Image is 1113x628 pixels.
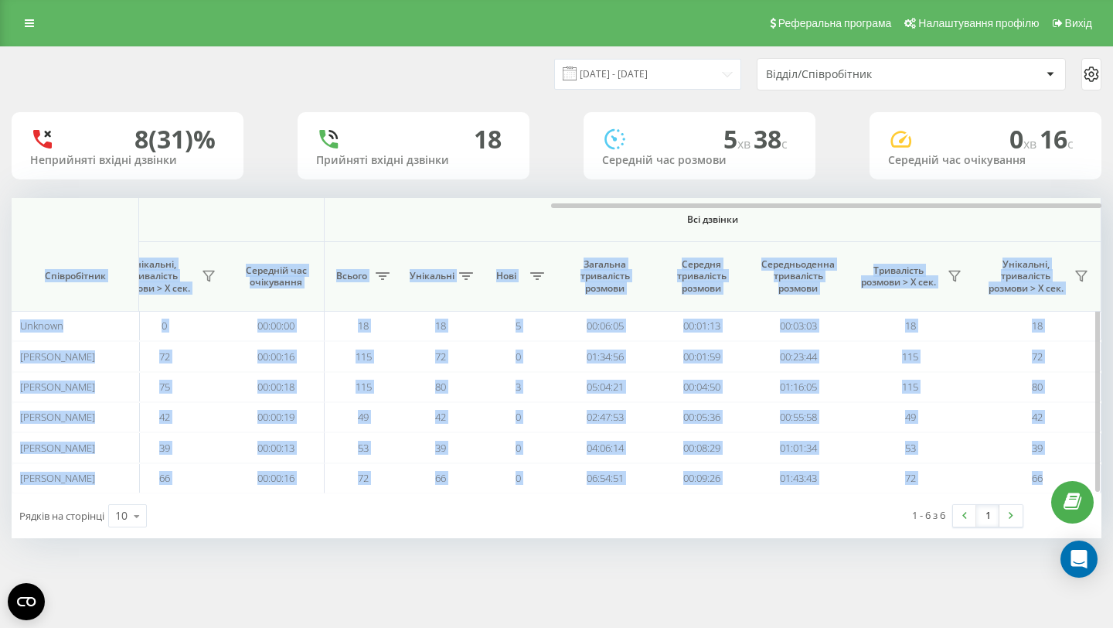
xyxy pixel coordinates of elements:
td: 01:34:56 [556,341,653,371]
span: Унікальні [410,270,454,282]
td: 00:06:05 [556,311,653,341]
span: 42 [1032,410,1043,424]
span: Загальна тривалість розмови [568,258,642,295]
span: 42 [159,410,170,424]
span: 39 [435,441,446,455]
span: 18 [905,319,916,333]
span: Середній час очікування [240,265,312,288]
span: 0 [516,350,521,363]
span: c [781,135,788,152]
td: 00:00:16 [228,463,325,493]
button: Open CMP widget [8,583,45,620]
span: 75 [159,380,170,394]
div: 8 (31)% [134,125,216,154]
span: 72 [1032,350,1043,363]
td: 00:09:26 [653,463,750,493]
td: 01:01:34 [750,432,846,462]
td: 00:01:59 [653,341,750,371]
span: Тривалість розмови > Х сек. [854,265,943,288]
span: хв [737,135,754,152]
span: 49 [905,410,916,424]
span: 66 [1032,471,1043,485]
span: 16 [1040,122,1074,155]
span: 5 [516,319,521,333]
span: c [1067,135,1074,152]
span: 115 [356,380,372,394]
span: [PERSON_NAME] [20,350,95,363]
span: 115 [356,350,372,363]
td: 06:54:51 [556,463,653,493]
span: 0 [516,441,521,455]
td: 04:06:14 [556,432,653,462]
td: 00:23:44 [750,341,846,371]
span: 42 [435,410,446,424]
span: 49 [358,410,369,424]
td: 00:00:00 [228,311,325,341]
span: Середньоденна тривалість розмови [761,258,835,295]
td: 01:16:05 [750,372,846,402]
span: [PERSON_NAME] [20,441,95,455]
span: 72 [905,471,916,485]
span: Всього [332,270,371,282]
span: Вихід [1065,17,1092,29]
td: 05:04:21 [556,372,653,402]
div: 18 [474,125,502,154]
span: хв [1023,135,1040,152]
span: 115 [902,350,918,363]
span: 66 [435,471,446,485]
span: Унікальні, тривалість розмови > Х сек. [108,258,197,295]
span: 39 [159,441,170,455]
div: Середній час розмови [602,154,797,167]
td: 00:01:13 [653,311,750,341]
td: 00:08:29 [653,432,750,462]
div: Неприйняті вхідні дзвінки [30,154,225,167]
span: 53 [358,441,369,455]
span: 3 [516,380,521,394]
td: 01:43:43 [750,463,846,493]
span: Unknown [20,319,63,333]
span: [PERSON_NAME] [20,471,95,485]
div: Прийняті вхідні дзвінки [316,154,511,167]
a: 1 [976,505,999,527]
span: 0 [1009,122,1040,155]
span: 5 [723,122,754,155]
span: [PERSON_NAME] [20,380,95,394]
span: Рядків на сторінці [19,509,104,523]
span: 18 [358,319,369,333]
td: 00:03:03 [750,311,846,341]
td: 00:00:16 [228,341,325,371]
span: 80 [435,380,446,394]
span: Середня тривалість розмови [665,258,738,295]
div: 1 - 6 з 6 [912,507,945,523]
span: Співробітник [25,270,125,282]
span: [PERSON_NAME] [20,410,95,424]
div: Відділ/Співробітник [766,68,951,81]
span: Налаштування профілю [918,17,1039,29]
td: 00:55:58 [750,402,846,432]
span: 72 [435,350,446,363]
td: 00:04:50 [653,372,750,402]
span: 39 [1032,441,1043,455]
span: 53 [905,441,916,455]
span: 72 [159,350,170,363]
span: 18 [435,319,446,333]
td: 00:00:19 [228,402,325,432]
span: 115 [902,380,918,394]
span: 0 [516,471,521,485]
span: Унікальні, тривалість розмови > Х сек. [982,258,1070,295]
td: 02:47:53 [556,402,653,432]
span: 38 [754,122,788,155]
span: 18 [1032,319,1043,333]
td: 00:05:36 [653,402,750,432]
span: Нові [487,270,526,282]
span: 66 [159,471,170,485]
span: Реферальна програма [778,17,892,29]
div: Open Intercom Messenger [1060,541,1098,578]
td: 00:00:18 [228,372,325,402]
div: 10 [115,508,128,524]
div: Середній час очікування [888,154,1083,167]
span: 72 [358,471,369,485]
span: 0 [162,319,167,333]
td: 00:00:13 [228,432,325,462]
span: Всі дзвінки [370,213,1055,226]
